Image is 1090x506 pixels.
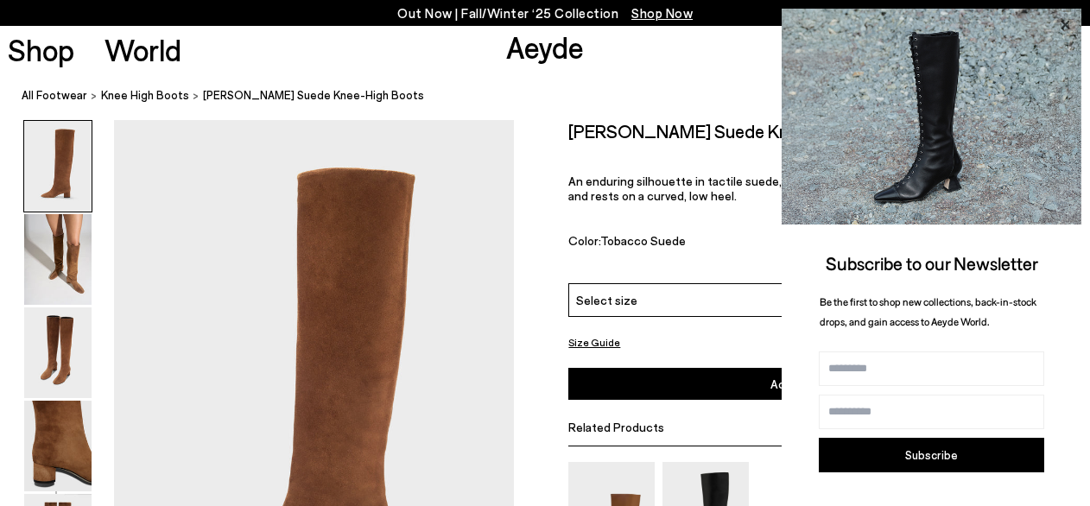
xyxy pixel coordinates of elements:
[8,35,74,65] a: Shop
[101,88,189,102] span: knee high boots
[568,174,1015,203] span: An enduring silhouette in tactile suede, [PERSON_NAME] hits just below the knee and rests on a cu...
[770,376,834,391] span: Add to Cart
[826,252,1038,274] span: Subscribe to our Newsletter
[932,495,999,505] a: Terms & Conditions
[506,28,584,65] a: Aeyde
[568,368,1036,400] button: Add to Cart
[24,307,92,398] img: Willa Suede Knee-High Boots - Image 3
[101,86,189,104] a: knee high boots
[105,35,181,65] a: World
[24,214,92,305] img: Willa Suede Knee-High Boots - Image 2
[631,5,693,21] span: Navigate to /collections/new-in
[24,401,92,491] img: Willa Suede Knee-High Boots - Image 4
[782,9,1081,225] img: 2a6287a1333c9a56320fd6e7b3c4a9a9.jpg
[22,86,87,104] a: All Footwear
[568,120,900,142] h2: [PERSON_NAME] Suede Knee-High Boots
[820,495,932,505] span: By subscribing, you agree to our
[24,121,92,212] img: Willa Suede Knee-High Boots - Image 1
[576,291,637,309] span: Select size
[203,86,424,104] span: [PERSON_NAME] Suede Knee-High Boots
[568,233,925,253] div: Color:
[397,3,693,24] p: Out Now | Fall/Winter ‘25 Collection
[568,332,620,353] button: Size Guide
[819,438,1044,472] button: Subscribe
[568,420,664,434] span: Related Products
[600,233,686,248] span: Tobacco Suede
[22,73,1090,120] nav: breadcrumb
[820,295,1036,327] span: Be the first to shop new collections, back-in-stock drops, and gain access to Aeyde World.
